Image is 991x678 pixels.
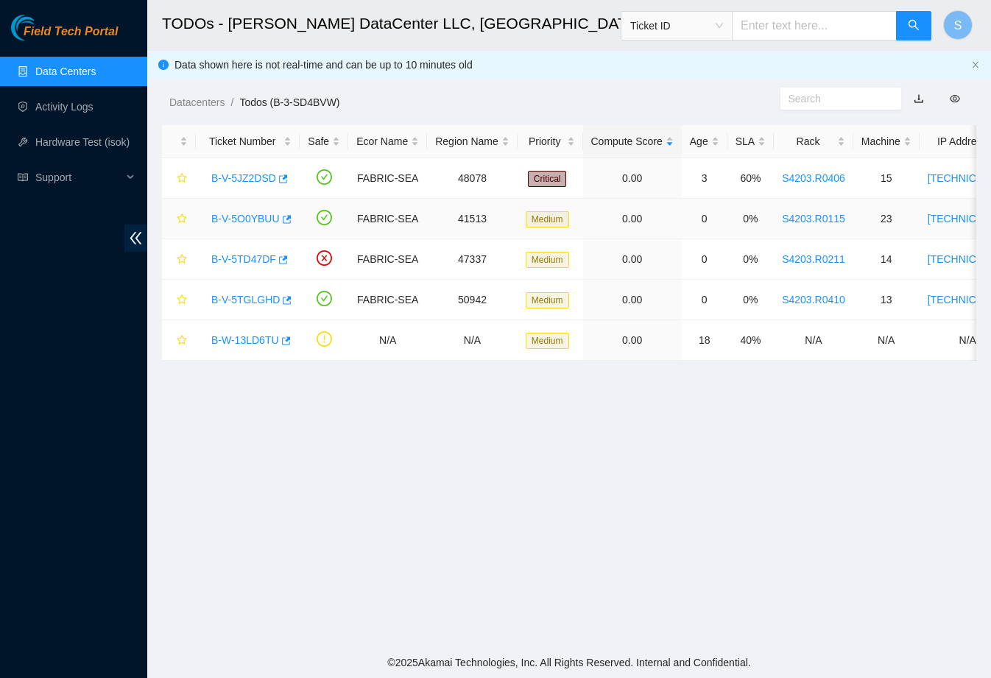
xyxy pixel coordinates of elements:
a: Data Centers [35,66,96,77]
footer: © 2025 Akamai Technologies, Inc. All Rights Reserved. Internal and Confidential. [147,647,991,678]
td: 0.00 [583,158,682,199]
a: Datacenters [169,96,225,108]
a: S4203.R0211 [782,253,845,265]
td: 60% [727,158,774,199]
button: search [896,11,931,40]
span: star [177,294,187,306]
span: Critical [528,171,567,187]
td: 0 [682,280,727,320]
a: Hardware Test (isok) [35,136,130,148]
td: 0.00 [583,199,682,239]
button: star [170,247,188,271]
img: Akamai Technologies [11,15,74,40]
button: star [170,328,188,352]
td: N/A [427,320,518,361]
td: 0.00 [583,239,682,280]
a: download [914,93,924,105]
span: check-circle [317,169,332,185]
td: FABRIC-SEA [348,239,427,280]
span: check-circle [317,210,332,225]
button: star [170,166,188,190]
td: 41513 [427,199,518,239]
td: 48078 [427,158,518,199]
td: 15 [853,158,920,199]
span: Medium [526,292,569,308]
span: star [177,254,187,266]
span: star [177,335,187,347]
button: star [170,207,188,230]
span: Field Tech Portal [24,25,118,39]
span: Medium [526,252,569,268]
span: star [177,213,187,225]
span: Medium [526,333,569,349]
a: B-V-5TD47DF [211,253,276,265]
td: N/A [774,320,853,361]
td: 0.00 [583,280,682,320]
input: Enter text here... [732,11,897,40]
a: Todos (B-3-SD4BVW) [239,96,339,108]
td: 23 [853,199,920,239]
a: B-V-5TGLGHD [211,294,280,306]
td: 3 [682,158,727,199]
span: exclamation-circle [317,331,332,347]
td: 0% [727,239,774,280]
span: close-circle [317,250,332,266]
a: S4203.R0115 [782,213,845,225]
a: S4203.R0406 [782,172,845,184]
button: close [971,60,980,70]
input: Search [789,91,882,107]
span: S [954,16,962,35]
td: 0% [727,199,774,239]
td: N/A [348,320,427,361]
td: FABRIC-SEA [348,158,427,199]
a: B-V-5O0YBUU [211,213,280,225]
td: 47337 [427,239,518,280]
span: search [908,19,920,33]
a: B-V-5JZ2DSD [211,172,276,184]
td: 18 [682,320,727,361]
td: 13 [853,280,920,320]
td: 0% [727,280,774,320]
td: 50942 [427,280,518,320]
td: FABRIC-SEA [348,199,427,239]
span: close [971,60,980,69]
button: star [170,288,188,311]
span: double-left [124,225,147,252]
td: 0 [682,199,727,239]
td: FABRIC-SEA [348,280,427,320]
span: Medium [526,211,569,227]
span: read [18,172,28,183]
span: star [177,173,187,185]
a: Activity Logs [35,101,94,113]
td: 0.00 [583,320,682,361]
td: N/A [853,320,920,361]
span: / [230,96,233,108]
td: 0 [682,239,727,280]
td: 14 [853,239,920,280]
td: 40% [727,320,774,361]
span: Ticket ID [630,15,723,37]
span: eye [950,93,960,104]
a: B-W-13LD6TU [211,334,279,346]
button: S [943,10,973,40]
span: Support [35,163,122,192]
a: Akamai TechnologiesField Tech Portal [11,27,118,46]
a: S4203.R0410 [782,294,845,306]
button: download [903,87,935,110]
span: check-circle [317,291,332,306]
